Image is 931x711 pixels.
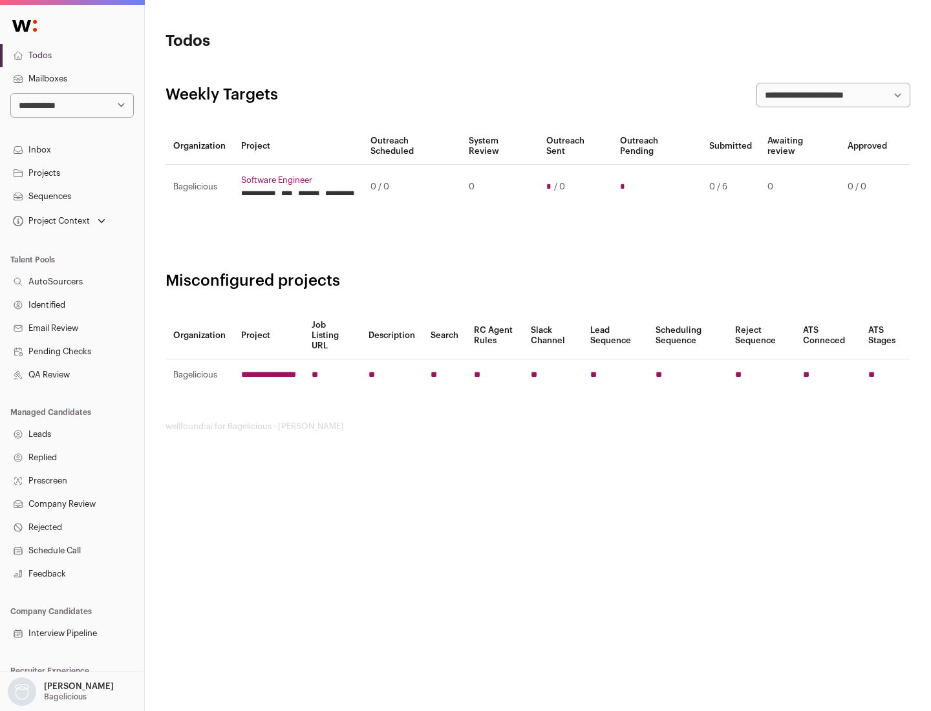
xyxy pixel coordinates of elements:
[233,312,304,359] th: Project
[466,312,522,359] th: RC Agent Rules
[648,312,727,359] th: Scheduling Sequence
[8,677,36,706] img: nopic.png
[233,128,363,165] th: Project
[44,681,114,692] p: [PERSON_NAME]
[5,677,116,706] button: Open dropdown
[361,312,423,359] th: Description
[840,128,895,165] th: Approved
[5,13,44,39] img: Wellfound
[461,165,538,209] td: 0
[166,359,233,391] td: Bagelicious
[760,128,840,165] th: Awaiting review
[166,271,910,292] h2: Misconfigured projects
[795,312,860,359] th: ATS Conneced
[554,182,565,192] span: / 0
[701,128,760,165] th: Submitted
[701,165,760,209] td: 0 / 6
[166,312,233,359] th: Organization
[523,312,583,359] th: Slack Channel
[861,312,910,359] th: ATS Stages
[583,312,648,359] th: Lead Sequence
[612,128,701,165] th: Outreach Pending
[10,216,90,226] div: Project Context
[423,312,466,359] th: Search
[840,165,895,209] td: 0 / 0
[304,312,361,359] th: Job Listing URL
[760,165,840,209] td: 0
[363,128,461,165] th: Outreach Scheduled
[44,692,87,702] p: Bagelicious
[166,85,278,105] h2: Weekly Targets
[166,421,910,432] footer: wellfound:ai for Bagelicious - [PERSON_NAME]
[727,312,796,359] th: Reject Sequence
[166,165,233,209] td: Bagelicious
[539,128,613,165] th: Outreach Sent
[363,165,461,209] td: 0 / 0
[166,31,414,52] h1: Todos
[461,128,538,165] th: System Review
[241,175,355,186] a: Software Engineer
[166,128,233,165] th: Organization
[10,212,108,230] button: Open dropdown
